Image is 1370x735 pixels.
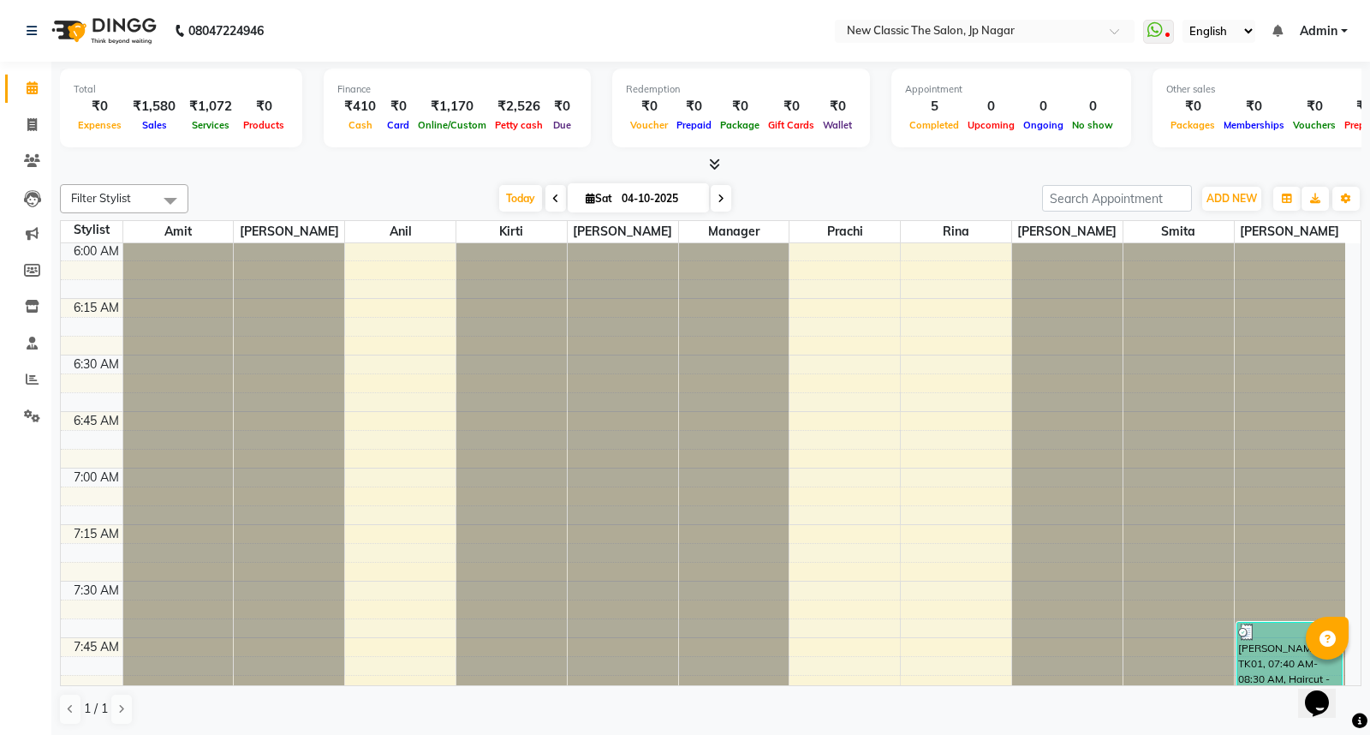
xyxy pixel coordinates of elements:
[672,119,716,131] span: Prepaid
[1068,119,1117,131] span: No show
[70,638,122,656] div: 7:45 AM
[568,221,678,242] span: [PERSON_NAME]
[1019,119,1068,131] span: Ongoing
[188,119,234,131] span: Services
[1123,221,1234,242] span: Smita
[491,119,547,131] span: Petty cash
[182,97,239,117] div: ₹1,072
[84,700,108,718] span: 1 / 1
[74,119,126,131] span: Expenses
[61,221,122,239] div: Stylist
[234,221,344,242] span: [PERSON_NAME]
[1219,119,1289,131] span: Memberships
[414,97,491,117] div: ₹1,170
[239,97,289,117] div: ₹0
[126,97,182,117] div: ₹1,580
[1202,187,1261,211] button: ADD NEW
[1206,192,1257,205] span: ADD NEW
[547,97,577,117] div: ₹0
[345,221,456,242] span: Anil
[337,82,577,97] div: Finance
[239,119,289,131] span: Products
[905,82,1117,97] div: Appointment
[1219,97,1289,117] div: ₹0
[499,185,542,212] span: Today
[901,221,1011,242] span: Rina
[383,119,414,131] span: Card
[44,7,161,55] img: logo
[963,119,1019,131] span: Upcoming
[789,221,900,242] span: Prachi
[70,356,122,373] div: 6:30 AM
[456,221,567,242] span: Kirti
[963,97,1019,117] div: 0
[71,191,131,205] span: Filter Stylist
[188,7,264,55] b: 08047224946
[549,119,575,131] span: Due
[1298,666,1353,718] iframe: chat widget
[819,119,856,131] span: Wallet
[70,299,122,317] div: 6:15 AM
[344,119,377,131] span: Cash
[70,582,122,600] div: 7:30 AM
[764,97,819,117] div: ₹0
[70,525,122,543] div: 7:15 AM
[1166,97,1219,117] div: ₹0
[716,119,764,131] span: Package
[491,97,547,117] div: ₹2,526
[1289,97,1340,117] div: ₹0
[1019,97,1068,117] div: 0
[1012,221,1123,242] span: [PERSON_NAME]
[679,221,789,242] span: Manager
[672,97,716,117] div: ₹0
[414,119,491,131] span: Online/Custom
[123,221,234,242] span: Amit
[1166,119,1219,131] span: Packages
[337,97,383,117] div: ₹410
[764,119,819,131] span: Gift Cards
[383,97,414,117] div: ₹0
[581,192,616,205] span: Sat
[1042,185,1192,212] input: Search Appointment
[70,469,122,487] div: 7:00 AM
[1289,119,1340,131] span: Vouchers
[74,97,126,117] div: ₹0
[70,242,122,260] div: 6:00 AM
[626,119,672,131] span: Voucher
[1235,221,1345,242] span: [PERSON_NAME]
[74,82,289,97] div: Total
[70,412,122,430] div: 6:45 AM
[138,119,171,131] span: Sales
[626,97,672,117] div: ₹0
[819,97,856,117] div: ₹0
[905,119,963,131] span: Completed
[905,97,963,117] div: 5
[626,82,856,97] div: Redemption
[716,97,764,117] div: ₹0
[616,186,702,212] input: 2025-10-04
[1300,22,1337,40] span: Admin
[1068,97,1117,117] div: 0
